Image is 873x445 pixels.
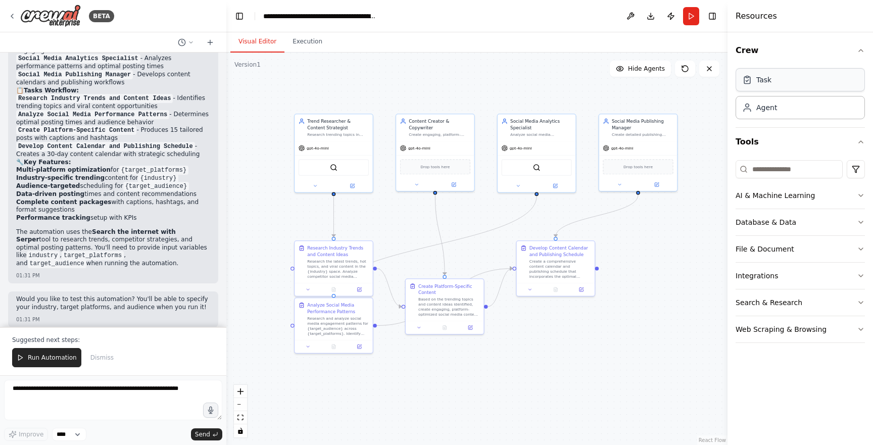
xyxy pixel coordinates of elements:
[16,174,105,181] strong: Industry-specific trending
[623,164,653,170] span: Drop tools here
[736,182,865,209] button: AI & Machine Learning
[12,348,81,367] button: Run Automation
[191,428,222,440] button: Send
[16,295,210,311] p: Would you like to test this automation? You'll be able to specify your industry, target platforms...
[436,181,472,188] button: Open in side panel
[420,164,450,170] span: Drop tools here
[510,132,572,137] div: Analyze social media engagement patterns, identify optimal posting times for {target_audience}, t...
[16,199,210,214] li: with captions, hashtags, and format suggestions
[119,166,189,175] code: {target_platforms}
[85,348,119,367] button: Dismiss
[284,31,330,53] button: Execution
[396,114,475,191] div: Content Creator & CopywriterCreate engaging, platform-specific social media content including cap...
[736,244,794,254] div: File & Document
[330,164,337,171] img: SerperDevTool
[16,214,210,222] li: setup with KPIs
[736,10,777,22] h4: Resources
[19,430,43,438] span: Improve
[16,110,169,119] code: Analyze Social Media Performance Patterns
[263,11,377,21] nav: breadcrumb
[736,190,815,201] div: AI & Machine Learning
[16,54,140,63] code: Social Media Analytics Specialist
[736,156,865,351] div: Tools
[405,278,484,334] div: Create Platform-Specific ContentBased on the trending topics and content ideas identified, create...
[294,114,373,193] div: Trend Researcher & Content StrategistResearch trending topics in {industry}, analyze competitor c...
[736,271,778,281] div: Integrations
[234,61,261,69] div: Version 1
[16,199,111,206] strong: Complete content packages
[611,145,634,151] span: gpt-4o-mini
[307,259,369,279] div: Research the latest trends, hot topics, and viral content in the {industry} space. Analyze compet...
[307,245,369,258] div: Research Industry Trends and Content Ideas
[307,302,369,315] div: Analyze Social Media Performance Patterns
[612,132,673,137] div: Create detailed publishing schedules, organize content calendars, and provide comprehensive posti...
[431,324,458,331] button: No output available
[529,245,591,258] div: Develop Content Calendar and Publishing Schedule
[320,286,347,293] button: No output available
[529,259,591,279] div: Create a comprehensive content calendar and publishing schedule that incorporates the optimal pos...
[12,336,214,344] p: Suggested next steps:
[62,251,124,260] code: target_platforms
[174,36,198,48] button: Switch to previous chat
[418,297,480,317] div: Based on the trending topics and content ideas identified, create engaging, platform-optimized so...
[16,228,176,243] strong: Search the internet with Serper
[736,316,865,342] button: Web Scraping & Browsing
[16,142,195,151] code: Develop Content Calendar and Publishing Schedule
[736,36,865,65] button: Crew
[334,182,370,190] button: Open in side panel
[234,411,247,424] button: fit view
[16,272,210,279] div: 01:31 PM
[16,228,210,268] p: The automation uses the tool to research trends, competitor strategies, and optimal posting patte...
[230,31,284,53] button: Visual Editor
[516,240,595,296] div: Develop Content Calendar and Publishing ScheduleCreate a comprehensive content calendar and publi...
[138,174,178,183] code: {industry}
[409,132,470,137] div: Create engaging, platform-specific social media content including captions, hashtags, and content...
[628,65,665,73] span: Hide Agents
[16,190,84,197] strong: Data-driven posting
[736,217,796,227] div: Database & Data
[570,286,592,293] button: Open in side panel
[736,324,827,334] div: Web Scraping & Browsing
[533,164,541,171] img: SerperDevTool
[4,428,48,441] button: Improve
[307,132,369,137] div: Research trending topics in {industry}, analyze competitor content, and identify viral content pa...
[418,283,480,295] div: Create Platform-Specific Content
[705,9,719,23] button: Hide right sidebar
[349,343,370,351] button: Open in side panel
[307,316,369,336] div: Research and analyze social media engagement patterns for {target_audience} across {target_platfo...
[736,289,865,316] button: Search & Research
[736,209,865,235] button: Database & Data
[234,398,247,411] button: zoom out
[699,437,726,443] a: React Flow attribution
[232,9,247,23] button: Hide left sidebar
[123,182,189,191] code: {target_audience}
[27,251,60,260] code: industry
[16,159,210,167] h2: 🔧
[349,286,370,293] button: Open in side panel
[16,111,210,127] li: - Determines optimal posting times and audience behavior
[234,424,247,437] button: toggle interactivity
[89,10,114,22] div: BETA
[234,385,247,437] div: React Flow controls
[16,174,210,182] li: content for
[20,5,81,27] img: Logo
[510,118,572,131] div: Social Media Analytics Specialist
[16,70,133,79] code: Social Media Publishing Manager
[90,354,114,362] span: Dismiss
[24,159,71,166] strong: Key Features:
[307,145,329,151] span: gpt-4o-mini
[16,71,210,87] li: - Develops content calendars and publishing workflows
[16,126,136,135] code: Create Platform-Specific Content
[16,94,210,111] li: - Identifies trending topics and viral content opportunities
[736,65,865,127] div: Crew
[16,142,210,159] li: - Creates a 30-day content calendar with strategic scheduling
[736,263,865,289] button: Integrations
[16,94,173,103] code: Research Industry Trends and Content Ideas
[488,265,512,310] g: Edge from 44f572de-15ff-404c-a884-b9eaacbbb9c3 to 908f18e6-8bb7-4c1d-b22c-c2ca1888e4e3
[510,145,532,151] span: gpt-4o-mini
[610,61,671,77] button: Hide Agents
[307,118,369,131] div: Trend Researcher & Content Strategist
[16,182,210,190] li: scheduling for
[377,265,513,329] g: Edge from 4c0d8dcf-6206-4212-8b06-4c2a68400744 to 908f18e6-8bb7-4c1d-b22c-c2ca1888e4e3
[736,236,865,262] button: File & Document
